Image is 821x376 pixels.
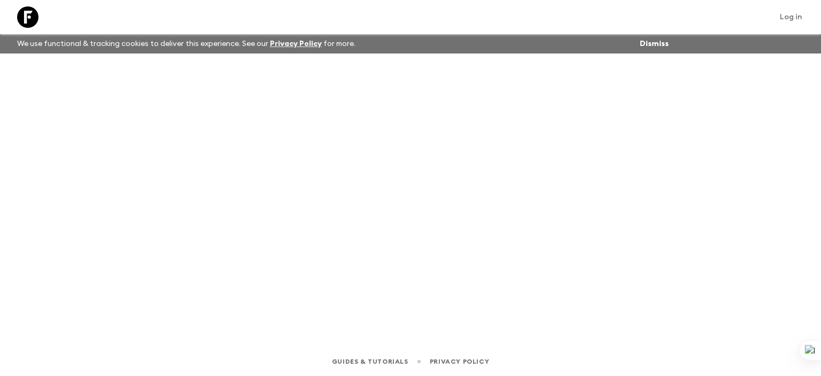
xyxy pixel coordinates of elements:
p: We use functional & tracking cookies to deliver this experience. See our for more. [13,34,360,53]
a: Privacy Policy [270,40,322,48]
a: Guides & Tutorials [332,356,408,367]
a: Privacy Policy [430,356,489,367]
a: Log in [774,10,808,25]
button: Dismiss [637,36,671,51]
